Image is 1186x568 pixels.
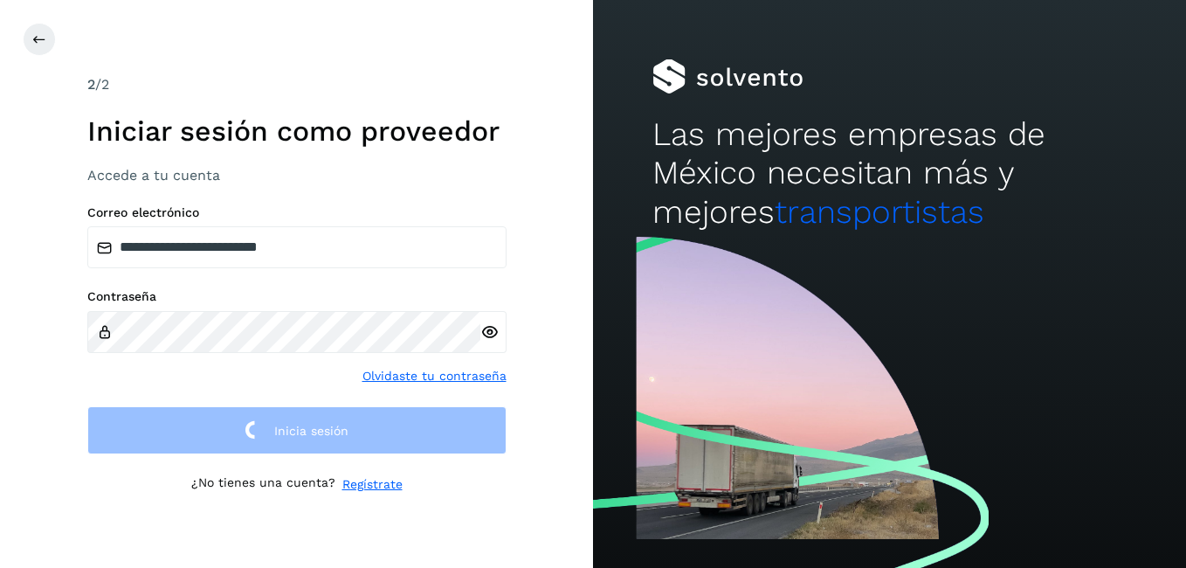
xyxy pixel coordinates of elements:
div: /2 [87,74,507,95]
span: 2 [87,76,95,93]
a: Regístrate [342,475,403,494]
p: ¿No tienes una cuenta? [191,475,335,494]
h1: Iniciar sesión como proveedor [87,114,507,148]
span: Inicia sesión [274,425,348,437]
h2: Las mejores empresas de México necesitan más y mejores [652,115,1127,232]
h3: Accede a tu cuenta [87,167,507,184]
label: Correo electrónico [87,205,507,220]
span: transportistas [775,193,984,231]
a: Olvidaste tu contraseña [362,367,507,385]
label: Contraseña [87,289,507,304]
button: Inicia sesión [87,406,507,454]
